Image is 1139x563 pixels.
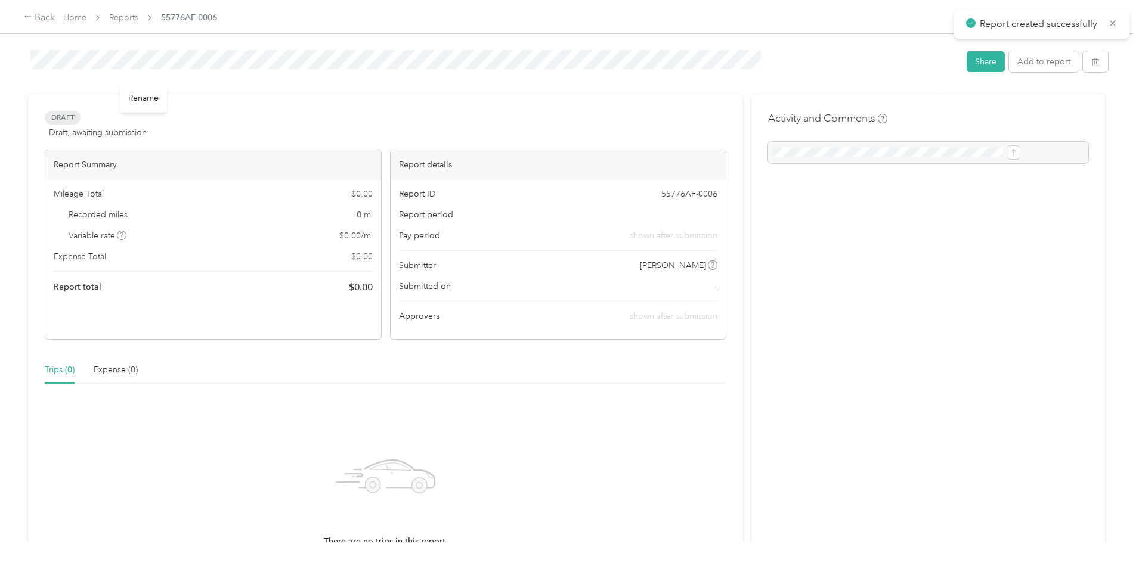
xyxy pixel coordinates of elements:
h4: Activity and Comments [768,111,887,126]
span: Variable rate [69,229,127,242]
span: Report ID [399,188,436,200]
span: Recorded miles [69,209,128,221]
span: 0 mi [357,209,373,221]
span: Pay period [399,229,440,242]
span: [PERSON_NAME] [640,259,706,272]
div: Expense (0) [94,363,138,377]
span: $ 0.00 [351,250,373,263]
span: Draft [45,111,81,125]
button: Add to report [1009,51,1079,72]
span: $ 0.00 [349,280,373,294]
div: Trips (0) [45,363,75,377]
span: Report total [54,281,101,293]
span: shown after submission [630,229,717,242]
div: Report Summary [45,150,381,179]
button: Share [967,51,1005,72]
span: Approvers [399,310,439,322]
span: shown after submission [630,311,717,321]
span: 55776AF-0006 [161,11,217,24]
span: Submitted on [399,280,451,293]
iframe: Everlance-gr Chat Button Frame [1072,496,1139,563]
span: Report period [399,209,453,221]
p: Report created successfully [980,17,1100,32]
a: Reports [109,13,138,23]
a: Home [63,13,86,23]
p: There are no trips in this report. [324,535,448,548]
span: - [715,280,717,293]
span: $ 0.00 [351,188,373,200]
span: Expense Total [54,250,106,263]
span: $ 0.00 / mi [339,229,373,242]
span: 55776AF-0006 [661,188,717,200]
span: Submitter [399,259,436,272]
div: Rename [120,83,167,113]
span: Mileage Total [54,188,104,200]
span: Draft, awaiting submission [49,126,147,139]
div: Report details [391,150,726,179]
div: Back [24,11,55,25]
